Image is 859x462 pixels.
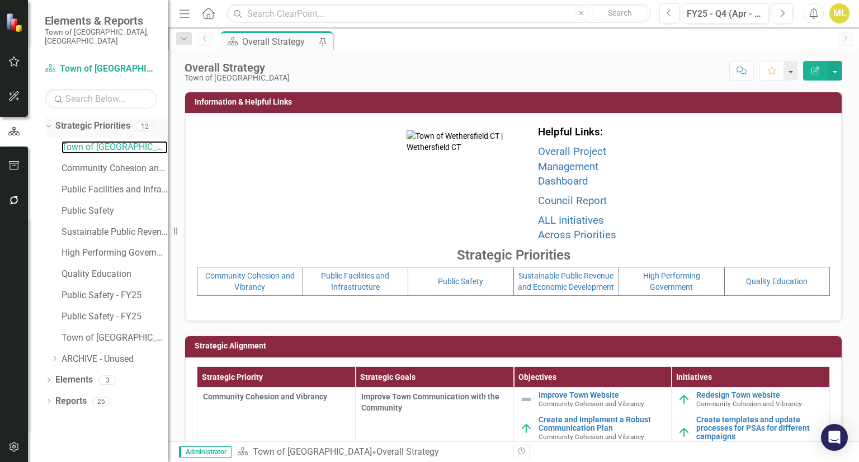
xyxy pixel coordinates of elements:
[62,310,168,323] a: Public Safety - FY25
[55,120,130,133] a: Strategic Priorities
[538,214,616,242] a: ALL Initiatives Across Priorities
[253,446,372,457] a: Town of [GEOGRAPHIC_DATA]
[683,3,769,23] button: FY25 - Q4 (Apr - Jun)
[696,416,824,441] a: Create templates and update processes for PSAs for different campaigns
[321,271,389,291] a: Public Facilities and Infrastructure
[539,433,644,441] span: Community Cohesion and Vibrancy
[62,205,168,218] a: Public Safety
[62,353,168,366] a: ARCHIVE - Unused
[242,35,316,49] div: Overall Strategy
[457,247,570,263] strong: Strategic Priorities
[98,375,116,385] div: 3
[520,422,533,435] img: On Target
[538,145,606,187] a: Overall Project Management Dashboard
[539,391,666,399] a: Improve Town Website
[539,400,644,408] span: Community Cohesion and Vibrancy
[62,141,168,154] a: Town of [GEOGRAPHIC_DATA]
[438,277,483,286] a: Public Safety
[62,332,168,345] a: Town of [GEOGRAPHIC_DATA] Archived
[185,62,290,74] div: Overall Strategy
[407,130,513,237] img: Town of Wethersfield CT | Wethersfield CT
[361,391,508,413] span: Improve Town Communication with the Community
[672,387,830,412] td: Double-Click to Edit Right Click for Context Menu
[696,391,824,399] a: Redesign Town website
[55,395,87,408] a: Reports
[538,195,607,207] a: Council Report
[185,74,290,82] div: Town of [GEOGRAPHIC_DATA]
[677,393,691,406] img: On Target
[687,7,765,21] div: FY25 - Q4 (Apr - Jun)
[45,89,157,109] input: Search Below...
[608,8,632,17] span: Search
[829,3,849,23] button: ML
[6,12,26,32] img: ClearPoint Strategy
[203,392,327,401] span: Community Cohesion and Vibrancy
[677,426,691,439] img: On Target
[538,126,603,138] strong: Helpful Links:
[92,397,110,406] div: 26
[643,271,700,291] a: High Performing Government
[195,342,836,350] h3: Strategic Alignment
[226,4,650,23] input: Search ClearPoint...
[179,446,232,458] span: Administrator
[55,374,93,386] a: Elements
[62,183,168,196] a: Public Facilities and Infrastructure
[821,424,848,451] div: Open Intercom Messenger
[518,271,614,291] a: Sustainable Public Revenue and Economic Development
[205,271,295,291] a: Community Cohesion and Vibrancy
[45,63,157,76] a: Town of [GEOGRAPHIC_DATA]
[520,393,533,406] img: Not Defined
[45,14,157,27] span: Elements & Reports
[696,400,802,408] span: Community Cohesion and Vibrancy
[45,27,157,46] small: Town of [GEOGRAPHIC_DATA], [GEOGRAPHIC_DATA]
[62,162,168,175] a: Community Cohesion and Vibrancy
[672,412,830,454] td: Double-Click to Edit Right Click for Context Menu
[376,446,439,457] div: Overall Strategy
[62,226,168,239] a: Sustainable Public Revenue and Economic Development
[62,268,168,281] a: Quality Education
[746,277,808,286] a: Quality Education
[62,247,168,260] a: High Performing Government
[62,289,168,302] a: Public Safety - FY25
[195,98,836,106] h3: Information & Helpful Links
[539,416,666,433] a: Create and Implement a Robust Communication Plan
[592,6,648,21] button: Search
[513,387,672,412] td: Double-Click to Edit Right Click for Context Menu
[237,446,505,459] div: »
[136,121,154,131] div: 12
